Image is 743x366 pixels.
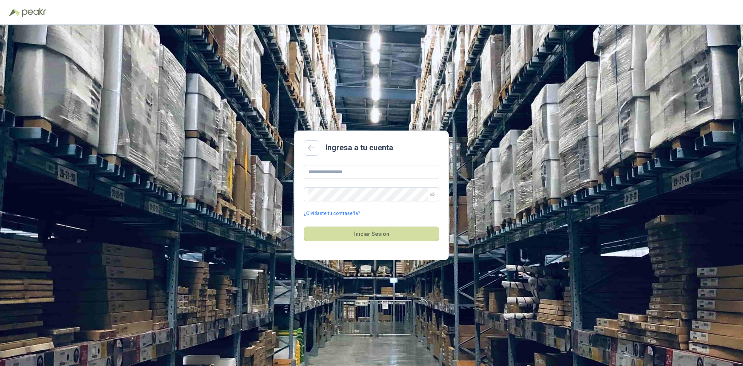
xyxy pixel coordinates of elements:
span: eye-invisible [430,192,435,197]
h2: Ingresa a tu cuenta [325,142,393,154]
img: Logo [9,9,20,16]
a: ¿Olvidaste tu contraseña? [304,210,360,217]
button: Iniciar Sesión [304,227,439,241]
img: Peakr [22,8,46,17]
